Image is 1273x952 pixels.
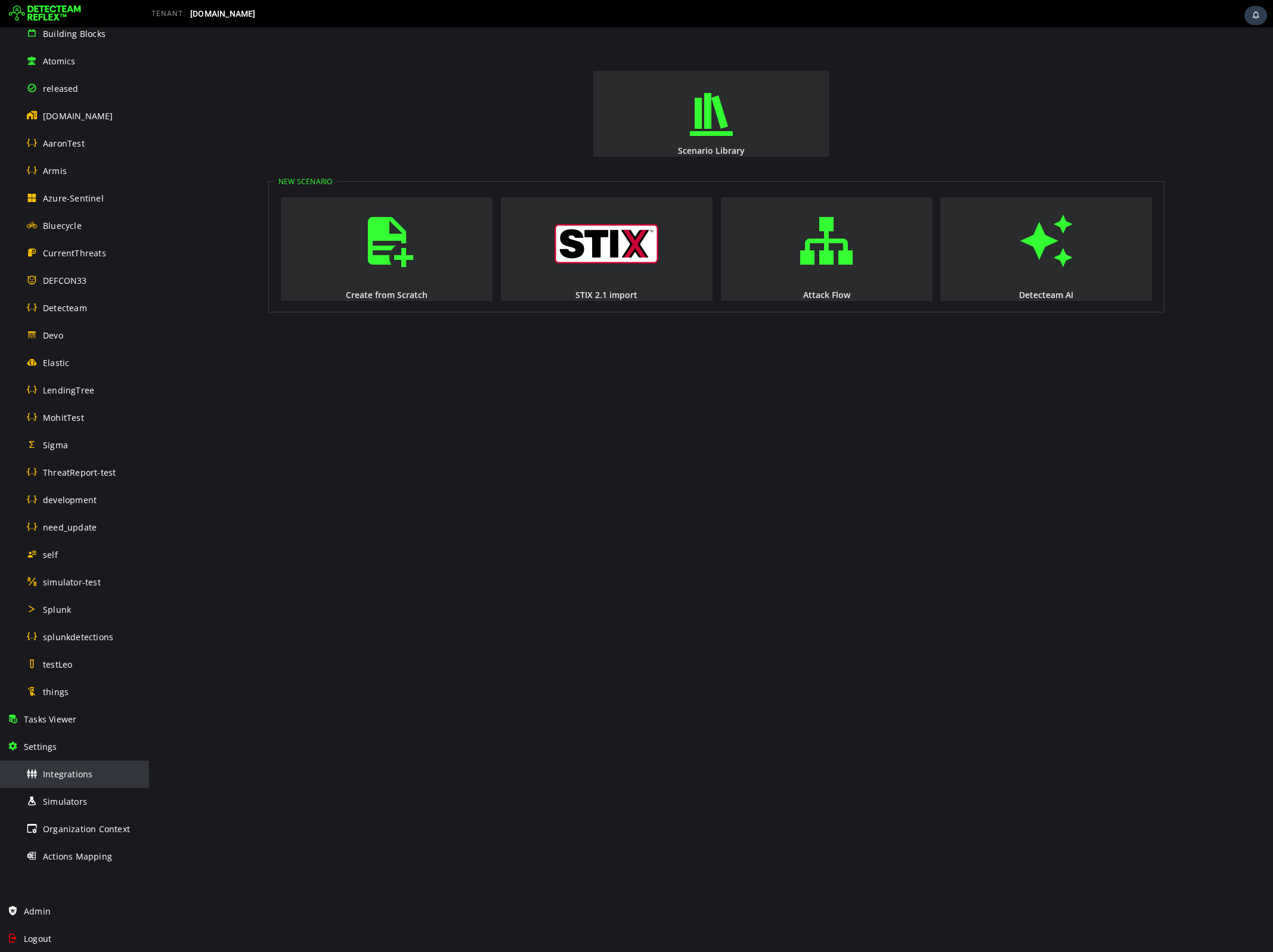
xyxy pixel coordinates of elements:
span: Detecteam [43,302,87,314]
span: need_update [43,522,97,533]
span: simulator-test [43,576,101,588]
button: Attack Flow [572,170,783,274]
span: development [43,494,97,506]
span: Armis [43,165,67,176]
span: Tasks Viewer [24,714,76,725]
span: MohitTest [43,412,84,423]
div: Create from Scratch [131,262,345,273]
img: Detecteam logo [9,4,81,23]
button: Detecteam AI [791,170,1003,274]
span: Logout [24,933,51,944]
span: LendingTree [43,384,94,396]
span: splunkdetections [43,631,113,643]
span: released [43,83,79,94]
button: STIX 2.1 import [352,170,563,274]
span: Integrations [43,768,92,780]
span: AaronTest [43,138,85,149]
img: logo_stix.svg [405,197,509,236]
span: Organization Context [43,823,130,835]
span: Sigma [43,439,68,451]
span: [DOMAIN_NAME] [43,110,113,122]
span: Actions Mapping [43,851,112,862]
div: Attack Flow [571,262,785,273]
div: Task Notifications [1244,6,1267,25]
span: ThreatReport-test [43,467,116,478]
span: Admin [24,906,51,917]
div: Detecteam AI [790,262,1004,273]
span: self [43,549,58,560]
div: STIX 2.1 import [351,262,565,273]
span: Azure-Sentinel [43,193,104,204]
button: Create from Scratch [132,170,343,274]
button: Scenario Library [444,44,680,129]
span: Bluecycle [43,220,82,231]
span: CurrentThreats [43,247,106,259]
span: Settings [24,741,57,752]
span: things [43,686,69,697]
span: Building Blocks [43,28,106,39]
span: testLeo [43,659,72,670]
div: Scenario Library [443,117,682,129]
span: Elastic [43,357,69,368]
span: DEFCON33 [43,275,87,286]
span: Splunk [43,604,71,615]
span: Devo [43,330,63,341]
span: Simulators [43,796,87,807]
legend: New Scenario [125,149,188,159]
span: Atomics [43,55,75,67]
span: [DOMAIN_NAME] [190,9,256,18]
span: TENANT: [151,10,185,18]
